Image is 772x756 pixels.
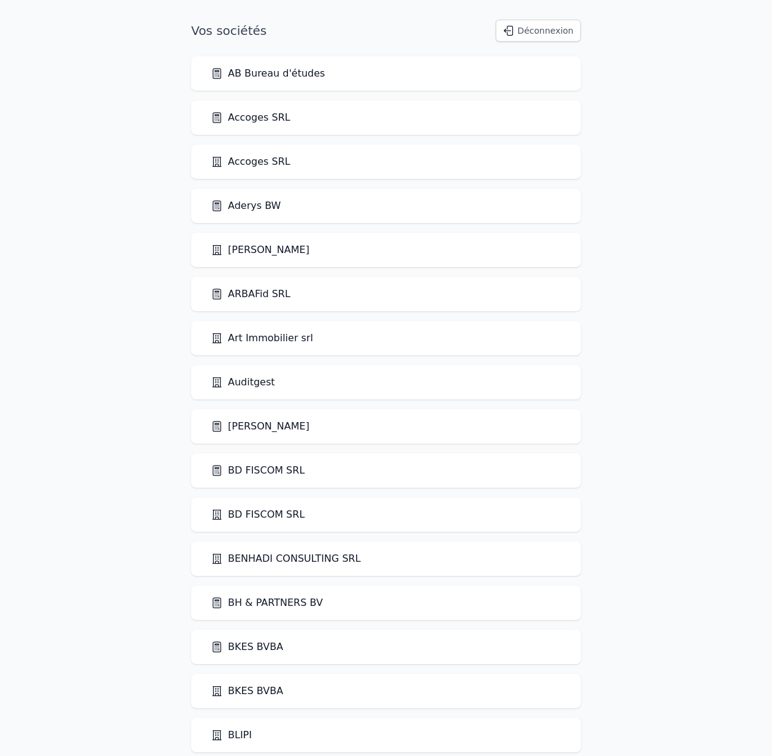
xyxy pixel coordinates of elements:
[211,287,290,301] a: ARBAFid SRL
[211,463,305,478] a: BD FISCOM SRL
[211,551,361,566] a: BENHADI CONSULTING SRL
[211,243,309,257] a: [PERSON_NAME]
[211,331,313,346] a: Art Immobilier srl
[211,595,323,610] a: BH & PARTNERS BV
[211,728,252,743] a: BLIPI
[211,154,290,169] a: Accoges SRL
[211,507,305,522] a: BD FISCOM SRL
[211,66,325,81] a: AB Bureau d'études
[191,22,267,39] h1: Vos sociétés
[496,20,581,42] button: Déconnexion
[211,419,309,434] a: [PERSON_NAME]
[211,375,275,390] a: Auditgest
[211,684,283,698] a: BKES BVBA
[211,198,281,213] a: Aderys BW
[211,110,290,125] a: Accoges SRL
[211,640,283,654] a: BKES BVBA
